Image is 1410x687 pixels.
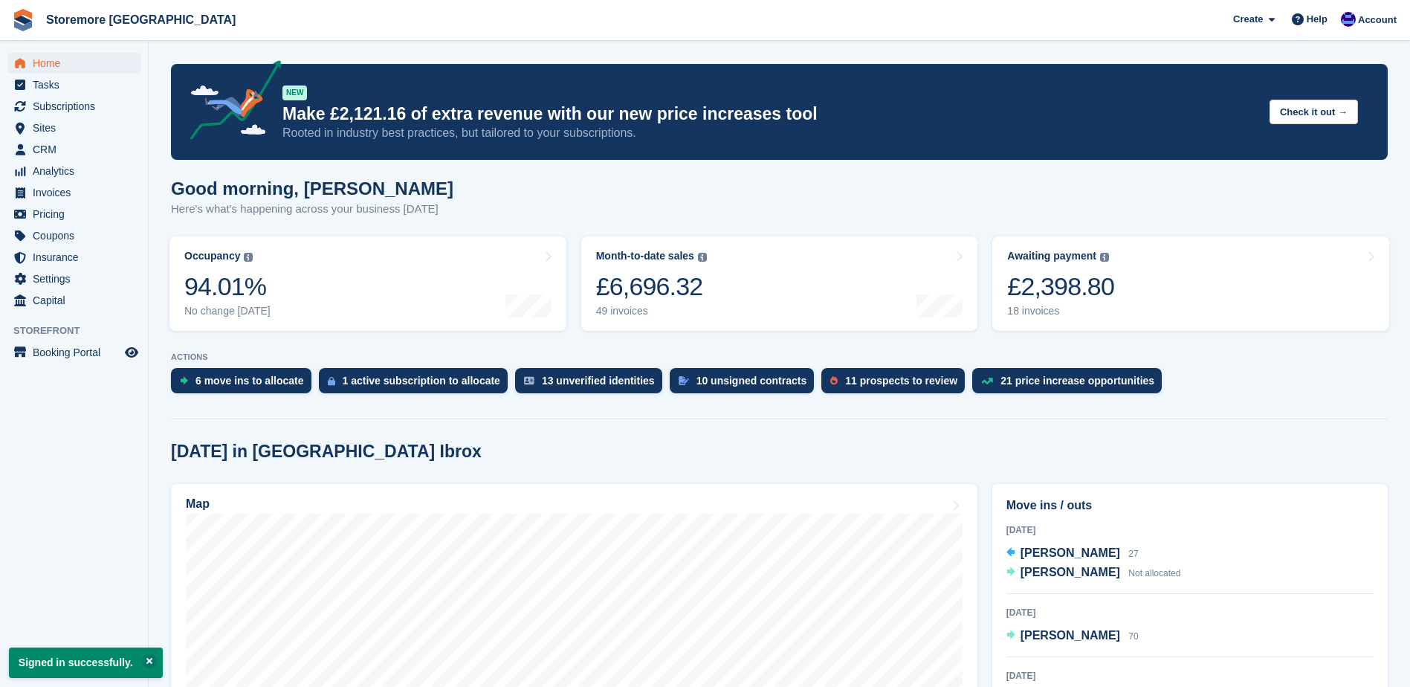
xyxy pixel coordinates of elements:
a: menu [7,268,140,289]
a: menu [7,139,140,160]
span: Analytics [33,161,122,181]
span: Capital [33,290,122,311]
a: menu [7,161,140,181]
p: ACTIONS [171,352,1388,362]
img: active_subscription_to_allocate_icon-d502201f5373d7db506a760aba3b589e785aa758c864c3986d89f69b8ff3... [328,376,335,386]
img: prospect-51fa495bee0391a8d652442698ab0144808aea92771e9ea1ae160a38d050c398.svg [830,376,838,385]
img: Angela [1341,12,1356,27]
span: [PERSON_NAME] [1021,566,1120,578]
span: Invoices [33,182,122,203]
span: 70 [1128,631,1138,642]
span: Booking Portal [33,342,122,363]
p: Here's what's happening across your business [DATE] [171,201,453,218]
p: Signed in successfully. [9,648,163,678]
img: price-adjustments-announcement-icon-8257ccfd72463d97f412b2fc003d46551f7dbcb40ab6d574587a9cd5c0d94... [178,60,282,145]
span: Help [1307,12,1327,27]
img: stora-icon-8386f47178a22dfd0bd8f6a31ec36ba5ce8667c1dd55bd0f319d3a0aa187defe.svg [12,9,34,31]
div: Awaiting payment [1007,250,1096,262]
span: Tasks [33,74,122,95]
h2: Move ins / outs [1006,497,1374,515]
div: No change [DATE] [184,305,271,317]
a: [PERSON_NAME] 27 [1006,544,1139,564]
div: NEW [282,86,307,100]
h1: Good morning, [PERSON_NAME] [171,178,453,199]
span: [PERSON_NAME] [1021,629,1120,642]
div: Month-to-date sales [596,250,694,262]
img: verify_identity-adf6edd0f0f0b5bbfe63781bf79b02c33cf7c696d77639b501bdc392416b5a36.svg [524,376,534,385]
div: Occupancy [184,250,240,262]
a: Preview store [123,343,140,361]
span: Home [33,53,122,74]
span: Sites [33,117,122,138]
img: icon-info-grey-7440780725fd019a000dd9b08b2336e03edf1995a4989e88bcd33f0948082b44.svg [698,253,707,262]
div: [DATE] [1006,669,1374,683]
a: menu [7,204,140,225]
a: 21 price increase opportunities [972,368,1169,401]
img: icon-info-grey-7440780725fd019a000dd9b08b2336e03edf1995a4989e88bcd33f0948082b44.svg [244,253,253,262]
img: price_increase_opportunities-93ffe204e8149a01c8c9dc8f82e8f89637d9d84a8eef4429ea346261dce0b2c0.svg [981,378,993,384]
a: 1 active subscription to allocate [319,368,515,401]
a: menu [7,53,140,74]
a: Month-to-date sales £6,696.32 49 invoices [581,236,978,331]
div: 13 unverified identities [542,375,655,387]
span: Storefront [13,323,148,338]
img: contract_signature_icon-13c848040528278c33f63329250d36e43548de30e8caae1d1a13099fd9432cc5.svg [679,376,689,385]
span: 27 [1128,549,1138,559]
img: move_ins_to_allocate_icon-fdf77a2bb77ea45bf5b3d319d69a93e2d87916cf1d5bf7949dd705db3b84f3ca.svg [180,376,188,385]
a: menu [7,290,140,311]
button: Check it out → [1270,100,1358,124]
div: £2,398.80 [1007,271,1114,302]
div: 18 invoices [1007,305,1114,317]
span: Subscriptions [33,96,122,117]
a: Awaiting payment £2,398.80 18 invoices [992,236,1389,331]
div: [DATE] [1006,606,1374,619]
div: £6,696.32 [596,271,707,302]
div: 21 price increase opportunities [1000,375,1154,387]
a: menu [7,247,140,268]
a: 11 prospects to review [821,368,972,401]
a: menu [7,74,140,95]
a: 13 unverified identities [515,368,670,401]
a: 10 unsigned contracts [670,368,822,401]
a: [PERSON_NAME] Not allocated [1006,564,1181,583]
h2: Map [186,497,210,511]
span: Create [1233,12,1263,27]
span: [PERSON_NAME] [1021,546,1120,559]
div: 94.01% [184,271,271,302]
a: menu [7,96,140,117]
span: Account [1358,13,1397,28]
div: 6 move ins to allocate [195,375,304,387]
span: Insurance [33,247,122,268]
h2: [DATE] in [GEOGRAPHIC_DATA] Ibrox [171,442,482,462]
a: menu [7,117,140,138]
a: [PERSON_NAME] 70 [1006,627,1139,646]
a: menu [7,225,140,246]
div: 10 unsigned contracts [696,375,807,387]
span: Settings [33,268,122,289]
p: Rooted in industry best practices, but tailored to your subscriptions. [282,125,1258,141]
span: Coupons [33,225,122,246]
div: 11 prospects to review [845,375,957,387]
a: Storemore [GEOGRAPHIC_DATA] [40,7,242,32]
img: icon-info-grey-7440780725fd019a000dd9b08b2336e03edf1995a4989e88bcd33f0948082b44.svg [1100,253,1109,262]
span: Pricing [33,204,122,225]
span: Not allocated [1128,568,1180,578]
p: Make £2,121.16 of extra revenue with our new price increases tool [282,103,1258,125]
div: 49 invoices [596,305,707,317]
a: menu [7,342,140,363]
a: 6 move ins to allocate [171,368,319,401]
span: CRM [33,139,122,160]
div: [DATE] [1006,523,1374,537]
div: 1 active subscription to allocate [343,375,500,387]
a: menu [7,182,140,203]
a: Occupancy 94.01% No change [DATE] [169,236,566,331]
